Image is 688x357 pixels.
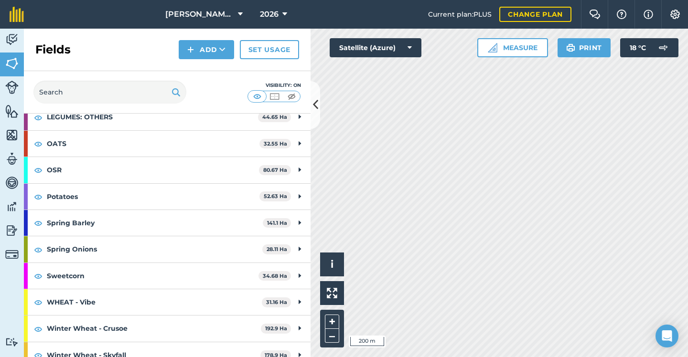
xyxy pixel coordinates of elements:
img: svg+xml;base64,PHN2ZyB4bWxucz0iaHR0cDovL3d3dy53My5vcmcvMjAwMC9zdmciIHdpZHRoPSIxOCIgaGVpZ2h0PSIyNC... [34,191,43,202]
button: Print [558,38,611,57]
strong: OSR [47,157,259,183]
img: svg+xml;base64,PHN2ZyB4bWxucz0iaHR0cDovL3d3dy53My5vcmcvMjAwMC9zdmciIHdpZHRoPSIxOCIgaGVpZ2h0PSIyNC... [34,164,43,176]
img: svg+xml;base64,PHN2ZyB4bWxucz0iaHR0cDovL3d3dy53My5vcmcvMjAwMC9zdmciIHdpZHRoPSIxOCIgaGVpZ2h0PSIyNC... [34,323,43,335]
img: fieldmargin Logo [10,7,24,22]
span: [PERSON_NAME] & SONS (MILL HOUSE) [165,9,234,20]
img: A cog icon [669,10,681,19]
img: svg+xml;base64,PHN2ZyB4bWxucz0iaHR0cDovL3d3dy53My5vcmcvMjAwMC9zdmciIHdpZHRoPSIxOCIgaGVpZ2h0PSIyNC... [34,112,43,123]
div: OATS32.55 Ha [24,131,311,157]
strong: Sweetcorn [47,263,258,289]
span: 18 ° C [630,38,646,57]
div: Potatoes52.63 Ha [24,184,311,210]
strong: Potatoes [47,184,259,210]
div: Visibility: On [247,82,301,89]
strong: 32.55 Ha [264,140,287,147]
img: svg+xml;base64,PHN2ZyB4bWxucz0iaHR0cDovL3d3dy53My5vcmcvMjAwMC9zdmciIHdpZHRoPSI1NiIgaGVpZ2h0PSI2MC... [5,104,19,118]
span: Current plan : PLUS [428,9,492,20]
input: Search [33,81,186,104]
strong: Winter Wheat - Crusoe [47,315,261,341]
img: svg+xml;base64,PD94bWwgdmVyc2lvbj0iMS4wIiBlbmNvZGluZz0idXRmLTgiPz4KPCEtLSBHZW5lcmF0b3I6IEFkb2JlIE... [5,81,19,94]
strong: WHEAT - Vibe [47,289,262,315]
span: 2026 [260,9,279,20]
button: Satellite (Azure) [330,38,421,57]
button: i [320,252,344,276]
div: Winter Wheat - Crusoe192.9 Ha [24,315,311,341]
img: svg+xml;base64,PHN2ZyB4bWxucz0iaHR0cDovL3d3dy53My5vcmcvMjAwMC9zdmciIHdpZHRoPSIxOCIgaGVpZ2h0PSIyNC... [34,270,43,282]
img: svg+xml;base64,PHN2ZyB4bWxucz0iaHR0cDovL3d3dy53My5vcmcvMjAwMC9zdmciIHdpZHRoPSI1MCIgaGVpZ2h0PSI0MC... [286,92,298,101]
img: svg+xml;base64,PHN2ZyB4bWxucz0iaHR0cDovL3d3dy53My5vcmcvMjAwMC9zdmciIHdpZHRoPSI1MCIgaGVpZ2h0PSI0MC... [269,92,280,101]
div: Open Intercom Messenger [656,325,678,347]
img: svg+xml;base64,PHN2ZyB4bWxucz0iaHR0cDovL3d3dy53My5vcmcvMjAwMC9zdmciIHdpZHRoPSI1NiIgaGVpZ2h0PSI2MC... [5,128,19,142]
strong: 141.1 Ha [267,220,287,226]
div: OSR80.67 Ha [24,157,311,183]
strong: 52.63 Ha [264,193,287,199]
img: svg+xml;base64,PD94bWwgdmVyc2lvbj0iMS4wIiBlbmNvZGluZz0idXRmLTgiPz4KPCEtLSBHZW5lcmF0b3I6IEFkb2JlIE... [5,199,19,214]
img: svg+xml;base64,PD94bWwgdmVyc2lvbj0iMS4wIiBlbmNvZGluZz0idXRmLTgiPz4KPCEtLSBHZW5lcmF0b3I6IEFkb2JlIE... [654,38,673,57]
img: svg+xml;base64,PHN2ZyB4bWxucz0iaHR0cDovL3d3dy53My5vcmcvMjAwMC9zdmciIHdpZHRoPSI1NiIgaGVpZ2h0PSI2MC... [5,56,19,71]
strong: Spring Onions [47,236,262,262]
button: + [325,315,339,329]
img: svg+xml;base64,PD94bWwgdmVyc2lvbj0iMS4wIiBlbmNvZGluZz0idXRmLTgiPz4KPCEtLSBHZW5lcmF0b3I6IEFkb2JlIE... [5,176,19,190]
img: svg+xml;base64,PD94bWwgdmVyc2lvbj0iMS4wIiBlbmNvZGluZz0idXRmLTgiPz4KPCEtLSBHZW5lcmF0b3I6IEFkb2JlIE... [5,248,19,261]
img: svg+xml;base64,PHN2ZyB4bWxucz0iaHR0cDovL3d3dy53My5vcmcvMjAwMC9zdmciIHdpZHRoPSIxOSIgaGVpZ2h0PSIyNC... [172,86,181,98]
strong: 80.67 Ha [263,167,287,173]
a: Change plan [499,7,571,22]
img: A question mark icon [616,10,627,19]
img: Ruler icon [488,43,497,52]
strong: 34.68 Ha [263,273,287,279]
div: LEGUMES: OTHERS44.65 Ha [24,104,311,130]
img: Four arrows, one pointing top left, one top right, one bottom right and the last bottom left [327,288,337,298]
div: Spring Onions28.11 Ha [24,236,311,262]
img: svg+xml;base64,PD94bWwgdmVyc2lvbj0iMS4wIiBlbmNvZGluZz0idXRmLTgiPz4KPCEtLSBHZW5lcmF0b3I6IEFkb2JlIE... [5,32,19,47]
div: Spring Barley141.1 Ha [24,210,311,236]
img: svg+xml;base64,PHN2ZyB4bWxucz0iaHR0cDovL3d3dy53My5vcmcvMjAwMC9zdmciIHdpZHRoPSIxOSIgaGVpZ2h0PSIyNC... [566,42,575,53]
img: svg+xml;base64,PHN2ZyB4bWxucz0iaHR0cDovL3d3dy53My5vcmcvMjAwMC9zdmciIHdpZHRoPSI1MCIgaGVpZ2h0PSI0MC... [251,92,263,101]
span: i [331,258,333,270]
img: svg+xml;base64,PHN2ZyB4bWxucz0iaHR0cDovL3d3dy53My5vcmcvMjAwMC9zdmciIHdpZHRoPSIxNCIgaGVpZ2h0PSIyNC... [187,44,194,55]
img: svg+xml;base64,PHN2ZyB4bWxucz0iaHR0cDovL3d3dy53My5vcmcvMjAwMC9zdmciIHdpZHRoPSIxNyIgaGVpZ2h0PSIxNy... [644,9,653,20]
strong: 31.16 Ha [266,299,287,305]
img: svg+xml;base64,PHN2ZyB4bWxucz0iaHR0cDovL3d3dy53My5vcmcvMjAwMC9zdmciIHdpZHRoPSIxOCIgaGVpZ2h0PSIyNC... [34,217,43,229]
img: svg+xml;base64,PD94bWwgdmVyc2lvbj0iMS4wIiBlbmNvZGluZz0idXRmLTgiPz4KPCEtLSBHZW5lcmF0b3I6IEFkb2JlIE... [5,152,19,166]
img: svg+xml;base64,PHN2ZyB4bWxucz0iaHR0cDovL3d3dy53My5vcmcvMjAwMC9zdmciIHdpZHRoPSIxOCIgaGVpZ2h0PSIyNC... [34,138,43,149]
img: svg+xml;base64,PD94bWwgdmVyc2lvbj0iMS4wIiBlbmNvZGluZz0idXRmLTgiPz4KPCEtLSBHZW5lcmF0b3I6IEFkb2JlIE... [5,337,19,346]
h2: Fields [35,42,71,57]
button: – [325,329,339,343]
img: Two speech bubbles overlapping with the left bubble in the forefront [589,10,601,19]
div: Sweetcorn34.68 Ha [24,263,311,289]
button: Add [179,40,234,59]
strong: 28.11 Ha [267,246,287,252]
strong: 192.9 Ha [265,325,287,332]
strong: 44.65 Ha [262,114,287,120]
strong: Spring Barley [47,210,263,236]
img: svg+xml;base64,PHN2ZyB4bWxucz0iaHR0cDovL3d3dy53My5vcmcvMjAwMC9zdmciIHdpZHRoPSIxOCIgaGVpZ2h0PSIyNC... [34,296,43,308]
div: WHEAT - Vibe31.16 Ha [24,289,311,315]
button: 18 °C [620,38,678,57]
strong: OATS [47,131,259,157]
img: svg+xml;base64,PD94bWwgdmVyc2lvbj0iMS4wIiBlbmNvZGluZz0idXRmLTgiPz4KPCEtLSBHZW5lcmF0b3I6IEFkb2JlIE... [5,223,19,238]
strong: LEGUMES: OTHERS [47,104,258,130]
button: Measure [477,38,548,57]
a: Set usage [240,40,299,59]
img: svg+xml;base64,PHN2ZyB4bWxucz0iaHR0cDovL3d3dy53My5vcmcvMjAwMC9zdmciIHdpZHRoPSIxOCIgaGVpZ2h0PSIyNC... [34,244,43,255]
